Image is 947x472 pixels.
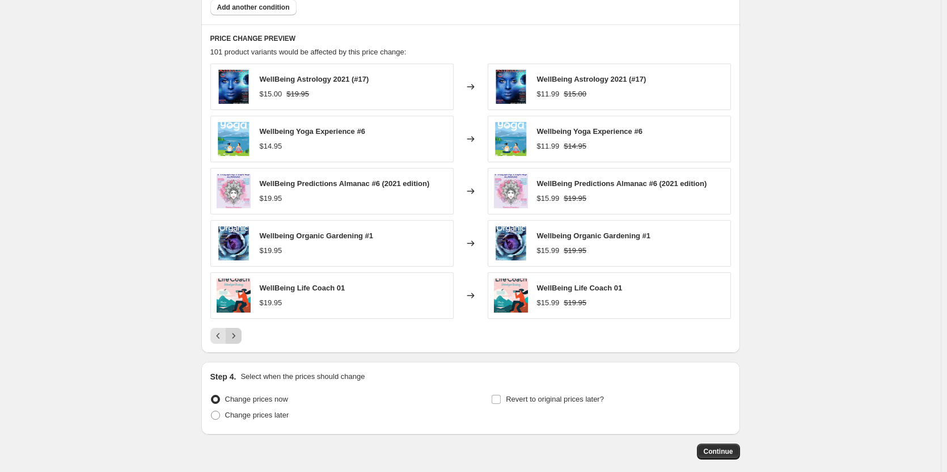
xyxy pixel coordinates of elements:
img: WBE006_cover_80x.jpg [217,174,251,208]
strike: $19.95 [564,193,586,204]
span: Wellbeing Yoga Experience #6 [537,127,642,136]
div: $19.95 [260,297,282,309]
span: Wellbeing Organic Gardening #1 [260,231,374,240]
nav: Pagination [210,328,242,344]
strike: $14.95 [564,141,586,152]
img: WBL001_cover2021_80x.jpg [217,279,251,313]
span: WellBeing Astrology 2021 (#17) [537,75,646,83]
span: WellBeing Predictions Almanac #6 (2021 edition) [260,179,430,188]
img: WBO001_cover-800x980_80x.jpg [217,226,251,260]
div: $19.95 [260,245,282,256]
p: Select when the prices should change [240,371,365,382]
img: WAS017_cover-800x980_1_80x.jpg [494,70,528,104]
div: $15.99 [537,245,560,256]
div: $15.00 [260,88,282,100]
img: WBO001_cover-800x980_80x.jpg [494,226,528,260]
button: Next [226,328,242,344]
div: $19.95 [260,193,282,204]
h2: Step 4. [210,371,236,382]
strike: $19.95 [564,245,586,256]
strike: $19.95 [564,297,586,309]
span: Continue [704,447,733,456]
strike: $15.00 [564,88,586,100]
span: Wellbeing Organic Gardening #1 [537,231,651,240]
span: Wellbeing Yoga Experience #6 [260,127,365,136]
div: $11.99 [537,88,560,100]
button: Previous [210,328,226,344]
div: $14.95 [260,141,282,152]
button: Continue [697,444,740,460]
img: WBE006_cover_80x.jpg [494,174,528,208]
span: Add another condition [217,3,290,12]
h6: PRICE CHANGE PREVIEW [210,34,731,43]
span: WellBeing Life Coach 01 [260,284,345,292]
strike: $19.95 [286,88,309,100]
span: WellBeing Predictions Almanac #6 (2021 edition) [537,179,707,188]
span: WellBeing Astrology 2021 (#17) [260,75,369,83]
div: $11.99 [537,141,560,152]
span: Change prices later [225,411,289,419]
span: Revert to original prices later? [506,395,604,403]
div: $15.99 [537,297,560,309]
div: $15.99 [537,193,560,204]
span: Change prices now [225,395,288,403]
img: WBL001_cover2021_80x.jpg [494,279,528,313]
img: WAS017_cover-800x980_1_80x.jpg [217,70,251,104]
span: WellBeing Life Coach 01 [537,284,623,292]
img: WYE006_cover_80x.jpg [217,122,251,156]
img: WYE006_cover_80x.jpg [494,122,528,156]
span: 101 product variants would be affected by this price change: [210,48,407,56]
